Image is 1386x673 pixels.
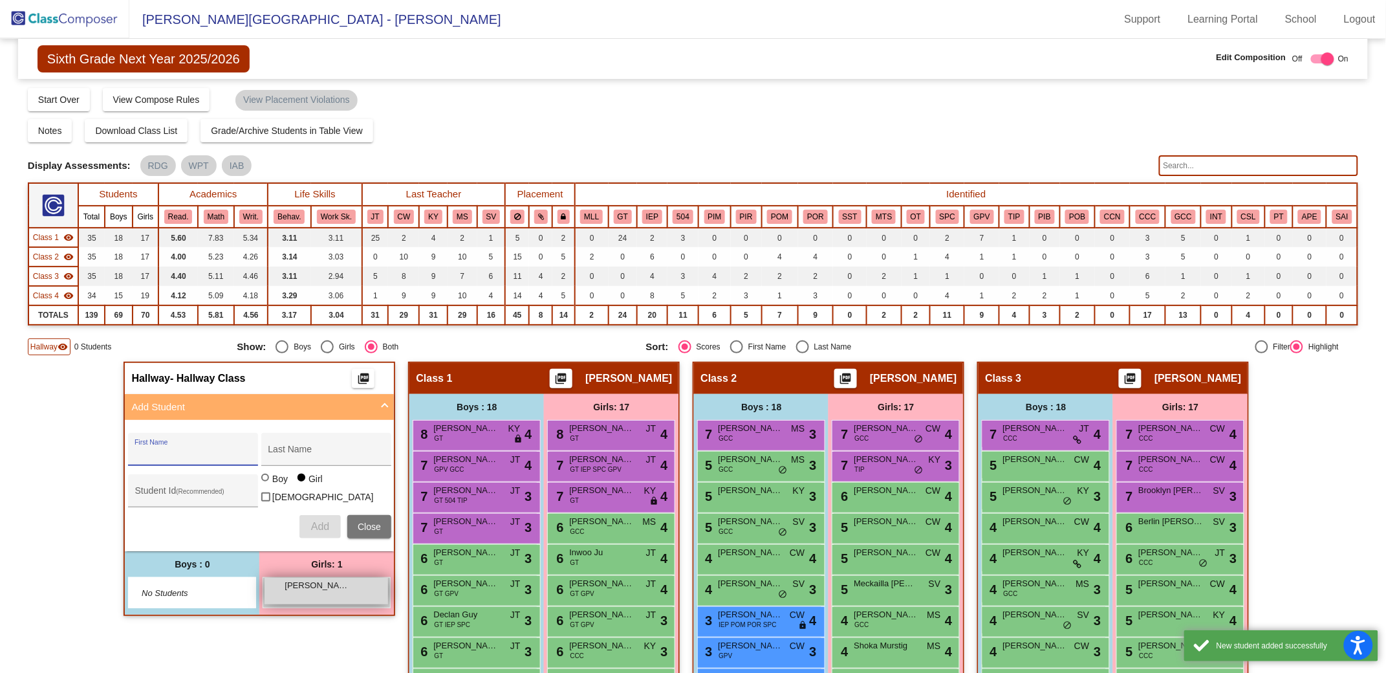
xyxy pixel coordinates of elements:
td: 2 [698,286,730,305]
button: Grade/Archive Students in Table View [200,119,373,142]
button: SPC [936,210,959,224]
th: Life Skills [268,183,362,206]
button: Download Class List [85,119,188,142]
button: MTS [872,210,896,224]
td: 17 [133,247,158,267]
td: 0 [1265,247,1293,267]
a: Logout [1334,9,1386,30]
td: 5 [505,228,529,247]
span: On [1338,53,1348,65]
td: 0 [609,286,637,305]
th: SAI Pull-out Reading [798,206,834,228]
button: CSL [1237,210,1260,224]
td: 2 [552,267,575,286]
td: 3.29 [268,286,310,305]
button: Behav. [274,210,305,224]
td: 0 [667,247,698,267]
th: Pull-out Behavior [1060,206,1095,228]
mat-icon: picture_as_pdf [1123,372,1138,390]
button: 504 [673,210,693,224]
button: Notes [28,119,72,142]
td: 6 [637,247,667,267]
td: 0 [609,267,637,286]
td: 4.00 [158,247,198,267]
td: 0 [529,228,552,247]
button: POB [1065,210,1089,224]
td: 0 [762,228,798,247]
button: Writ. [239,210,263,224]
td: 0 [1326,247,1358,267]
th: Time Intensive Parent [999,206,1030,228]
td: 0 [1201,228,1231,247]
td: 3.11 [311,228,362,247]
td: 1 [930,267,964,286]
th: Cathy Wainschel [388,206,419,228]
td: 5 [552,286,575,305]
td: 0 [902,286,930,305]
mat-icon: visibility [63,232,74,243]
td: 18 [105,228,133,247]
td: 5 [1165,247,1201,267]
td: 34 [78,286,105,305]
button: INT [1206,210,1226,224]
td: 9 [388,286,419,305]
span: Grade/Archive Students in Table View [211,126,363,136]
td: 4.26 [234,247,268,267]
th: Identified [575,183,1358,206]
td: 2 [930,228,964,247]
td: 4.18 [234,286,268,305]
button: PT [1270,210,1288,224]
td: 0 [833,267,867,286]
td: 0 [867,247,902,267]
td: 4 [798,247,834,267]
span: Close [358,522,381,532]
button: CCN [1100,210,1125,224]
td: 7.83 [198,228,233,247]
mat-icon: visibility [63,252,74,262]
td: 9 [419,267,448,286]
td: 5.81 [198,305,233,325]
td: 0 [902,228,930,247]
button: Print Students Details [1119,369,1142,388]
span: Class 2 [33,251,59,263]
th: Janelle Taha [362,206,389,228]
th: Reading Intervention or ELT [1201,206,1231,228]
td: 2 [731,267,762,286]
td: 5.34 [234,228,268,247]
th: Girls [133,206,158,228]
td: 0 [1232,247,1266,267]
span: Add [311,521,329,532]
input: First Name [135,449,251,459]
th: Placement [505,183,575,206]
td: 0 [609,247,637,267]
button: Close [347,515,391,538]
td: 0 [833,228,867,247]
td: 139 [78,305,105,325]
button: POR [803,210,828,224]
td: 0 [1201,286,1231,305]
td: 5.60 [158,228,198,247]
button: GT [614,210,632,224]
td: 4.56 [234,305,268,325]
td: 2.94 [311,267,362,286]
button: JT [367,210,384,224]
th: Students [78,183,158,206]
th: SAI Pull-out Math [762,206,798,228]
td: 0 [1095,286,1131,305]
th: Combo Class Candidate [1130,206,1165,228]
td: 3 [1130,247,1165,267]
td: 25 [362,228,389,247]
td: 2 [999,286,1030,305]
button: View Compose Rules [103,88,210,111]
td: 4.40 [158,267,198,286]
th: Physical Therapy [1265,206,1293,228]
th: Push-in Behavior [1030,206,1060,228]
td: 2 [1232,286,1266,305]
button: PIB [1035,210,1055,224]
td: 8 [388,267,419,286]
mat-chip: View Placement Violations [235,90,357,111]
span: Class 3 [33,270,59,282]
td: 0 [833,247,867,267]
td: 9 [419,286,448,305]
th: Boys [105,206,133,228]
